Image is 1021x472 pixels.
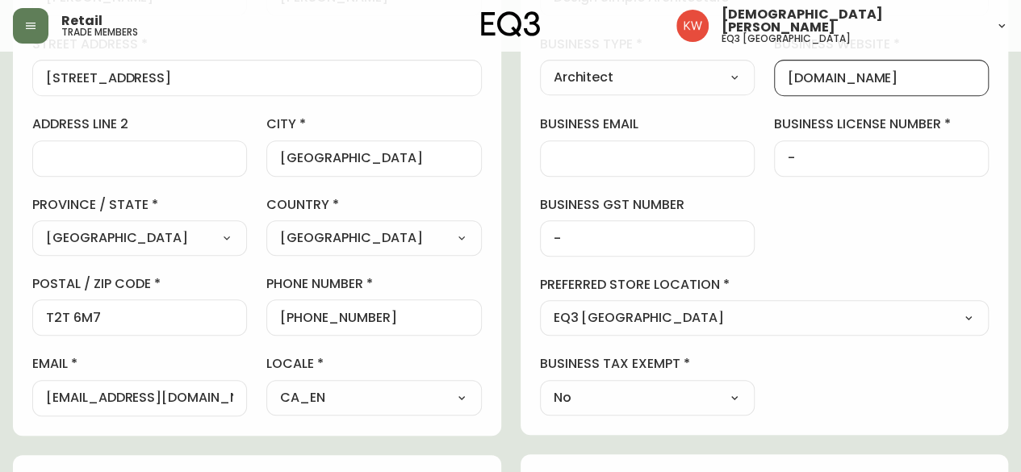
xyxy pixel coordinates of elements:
label: locale [266,355,481,373]
label: address line 2 [32,115,247,133]
label: business gst number [540,196,755,214]
h5: trade members [61,27,138,37]
label: business tax exempt [540,355,755,373]
input: https://www.designshop.com [788,70,975,86]
label: business email [540,115,755,133]
h5: eq3 [GEOGRAPHIC_DATA] [722,34,851,44]
label: phone number [266,275,481,293]
label: business license number [774,115,989,133]
label: city [266,115,481,133]
label: province / state [32,196,247,214]
span: [DEMOGRAPHIC_DATA][PERSON_NAME] [722,8,982,34]
span: Retail [61,15,103,27]
img: logo [481,11,541,37]
label: country [266,196,481,214]
label: email [32,355,247,373]
label: postal / zip code [32,275,247,293]
label: preferred store location [540,276,990,294]
img: f33162b67396b0982c40ce2a87247151 [676,10,709,42]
